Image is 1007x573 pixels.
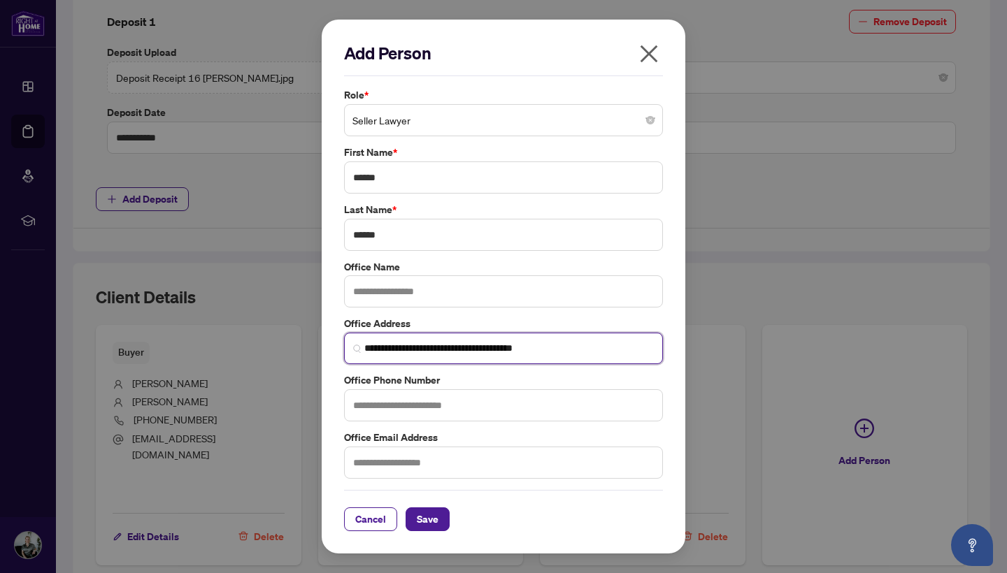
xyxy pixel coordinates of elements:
span: Seller Lawyer [352,107,655,133]
label: Last Name [344,202,663,217]
button: Open asap [951,524,993,566]
span: Save [417,508,438,530]
span: close-circle [646,116,655,124]
label: Office Address [344,316,663,331]
label: Office Phone Number [344,372,663,388]
span: Cancel [355,508,386,530]
label: Office Name [344,259,663,275]
label: First Name [344,145,663,160]
label: Office Email Address [344,430,663,445]
label: Role [344,87,663,103]
button: Cancel [344,507,397,531]
span: close [638,43,660,65]
h2: Add Person [344,42,663,64]
img: search_icon [353,344,362,353]
button: Save [406,507,450,531]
